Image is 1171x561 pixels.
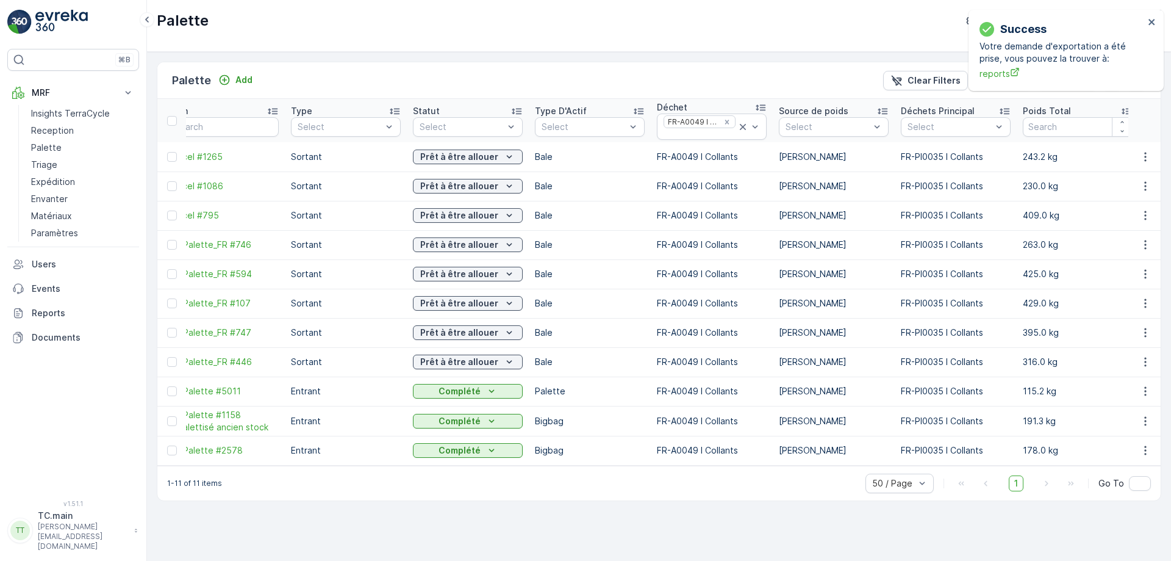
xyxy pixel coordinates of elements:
a: Parcel #1086 [169,180,279,192]
p: FR-PI0035 I Collants [901,444,1011,457]
p: FR-A0049 I Collants [657,327,767,339]
a: Palette [26,139,139,156]
div: Toggle Row Selected [167,181,177,191]
div: Toggle Row Selected [167,328,177,338]
p: Success [1000,21,1047,38]
p: Sortant [291,180,401,192]
a: Events [7,277,139,301]
p: Bale [535,356,645,368]
p: Select [420,121,504,133]
p: [PERSON_NAME] [779,209,889,222]
p: Complété [439,385,481,397]
p: MRF [32,87,115,99]
p: FR-PI0035 I Collants [901,356,1011,368]
p: [PERSON_NAME][EMAIL_ADDRESS][DOMAIN_NAME] [38,522,128,551]
p: [PERSON_NAME] [779,385,889,397]
p: Bale [535,239,645,251]
p: Events [32,283,134,295]
p: Bale [535,297,645,309]
button: Clear Filters [883,71,968,90]
p: FR-PI0035 I Collants [901,297,1011,309]
p: Matériaux [31,210,72,222]
a: FR_Palette_FR #446 [169,356,279,368]
a: Parcel #795 [169,209,279,222]
p: [PERSON_NAME] [779,327,889,339]
p: Sortant [291,268,401,280]
p: Bigbag [535,444,645,457]
p: 191.3 kg [1023,415,1133,427]
button: MRF [7,81,139,105]
p: Déchet [657,101,687,114]
p: Documents [32,331,134,344]
div: Toggle Row Selected [167,386,177,396]
p: 1-11 of 11 items [167,479,222,488]
p: Complété [439,444,481,457]
p: Select [542,121,626,133]
p: Expédition [31,176,75,188]
p: Entrant [291,385,401,397]
a: FR_Palette #1158 repalettisé ancien stock [169,409,279,433]
p: Prêt à être allouer [420,151,498,163]
span: FR_Palette #2578 [169,444,279,457]
span: FR_Palette_FR #107 [169,297,279,309]
button: Prêt à être allouer [413,179,523,194]
p: Entrant [291,415,401,427]
p: Sortant [291,297,401,309]
p: Sortant [291,209,401,222]
p: Select [786,121,870,133]
p: Bale [535,268,645,280]
button: Complété [413,443,523,458]
a: reports [979,67,1144,80]
p: 395.0 kg [1023,327,1133,339]
a: FR_Palette_FR #594 [169,268,279,280]
p: Type D'Actif [535,105,587,117]
a: Envanter [26,190,139,208]
p: Prêt à être allouer [420,297,498,309]
button: Prêt à être allouer [413,208,523,223]
p: 243.2 kg [1023,151,1133,163]
p: 409.0 kg [1023,209,1133,222]
a: Documents [7,325,139,350]
a: FR_Palette_FR #747 [169,327,279,339]
p: Paramètres [31,227,78,239]
p: Sortant [291,239,401,251]
p: Insights TerraCycle [31,107,110,120]
p: Complété [439,415,481,427]
div: Toggle Row Selected [167,357,177,367]
span: 1 [1009,476,1023,491]
span: v 1.51.1 [7,500,139,507]
p: [PERSON_NAME] [779,151,889,163]
p: Statut [413,105,440,117]
p: Sortant [291,327,401,339]
p: FR-A0049 I Collants [657,268,767,280]
span: FR_Palette #5011 [169,385,279,397]
div: FR-A0049 I Collants [664,116,720,128]
a: Reports [7,301,139,325]
p: [PERSON_NAME] [779,239,889,251]
p: Poids Total [1023,105,1071,117]
p: FR-PI0035 I Collants [901,209,1011,222]
p: 230.0 kg [1023,180,1133,192]
p: Prêt à être allouer [420,268,498,280]
p: FR-PI0035 I Collants [901,268,1011,280]
p: [PERSON_NAME] [779,297,889,309]
p: FR-PI0035 I Collants [901,239,1011,251]
a: FR_Palette_FR #746 [169,239,279,251]
p: FR-A0049 I Collants [657,151,767,163]
p: FR-A0049 I Collants [657,209,767,222]
p: TC.main [38,510,128,522]
div: TT [10,521,30,540]
p: FR-A0049 I Collants [657,239,767,251]
p: Bigbag [535,415,645,427]
p: Reception [31,125,74,137]
p: Clear Filters [908,74,961,87]
a: Matériaux [26,208,139,225]
div: Toggle Row Selected [167,446,177,455]
div: Toggle Row Selected [167,152,177,162]
button: Prêt à être allouer [413,355,523,369]
p: [PERSON_NAME] [779,415,889,427]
